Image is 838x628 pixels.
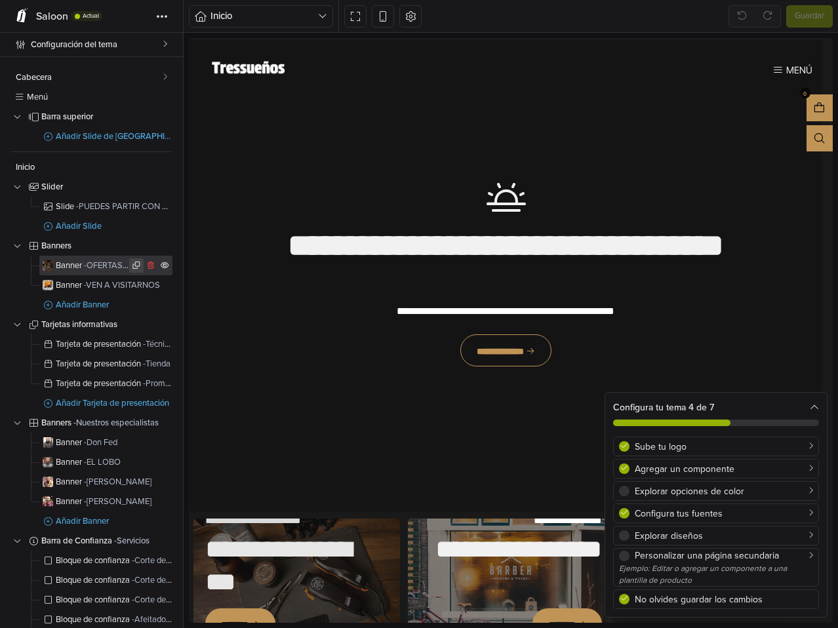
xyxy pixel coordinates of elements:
[56,262,129,270] span: Banner
[56,478,172,486] span: Banner
[39,354,172,374] a: Tarjeta de presentación -Tienda
[25,295,172,315] a: Añadir Banner
[43,477,53,487] img: 32
[114,536,150,546] span: - Servicios
[611,50,622,60] div: 0
[41,113,172,121] span: Barra superior
[21,34,31,45] img: website_grey.svg
[618,56,644,83] button: Abrir carro
[619,562,813,586] div: Ejemplo: Editar o agregar un componente a una plantilla de producto
[39,472,172,492] a: Banner -[PERSON_NAME]
[39,334,172,354] a: Tarjeta de presentación -Técnica + Tradición
[56,340,172,349] span: Tarjeta de presentación
[37,21,64,31] div: v 4.0.25
[69,77,100,86] div: Dominio
[25,216,172,236] a: Añadir Slide
[10,413,172,433] a: Banners -Nuestros especialistas
[16,163,172,172] span: Inicio
[56,557,172,565] span: Bloque de confianza
[25,127,172,146] a: Añadir Slide de [GEOGRAPHIC_DATA]
[597,28,624,37] div: Menú
[56,301,172,309] span: Añadir Banner
[41,242,172,250] span: Banners
[635,462,813,476] div: Agregar un componente
[41,321,172,329] span: Tarjetas informativas
[635,529,813,543] div: Explorar diseños
[73,418,159,428] span: - Nuestros especialistas
[56,132,172,141] span: Añadir Slide de [GEOGRAPHIC_DATA]
[56,616,172,624] span: Bloque de confianza
[56,360,172,368] span: Tarjeta de presentación
[84,437,117,448] span: - Don Fed
[56,439,172,447] span: Banner
[143,359,170,369] span: - Tienda
[635,507,813,520] div: Configura tus fuentes
[36,10,68,23] span: Saloon
[56,576,172,585] span: Bloque de confianza
[56,281,172,290] span: Banner
[76,201,239,212] span: - PUEDES PARTIR CON ESTE SUEÑO POR 3!
[41,537,172,545] span: Barra de Confianza
[56,222,172,231] span: Añadir Slide
[10,87,172,107] a: Menú
[635,549,813,562] div: Personalizar una página secundaria
[39,275,172,295] a: Banner -VEN A VISITARNOS
[14,16,105,49] img: Tressueños
[143,339,214,349] span: - Técnica + Tradición
[16,73,163,82] span: Cabecera
[635,593,813,606] div: No olvides guardar los cambios
[41,183,172,191] span: Slider
[54,76,65,87] img: tab_domain_overview_orange.svg
[41,419,172,427] span: Banners
[56,399,172,408] span: Añadir Tarjeta de presentación
[140,76,150,87] img: tab_keywords_by_traffic_grey.svg
[635,440,813,454] div: Sube tu logo
[39,492,172,511] a: Banner -[PERSON_NAME]
[10,315,172,334] a: Tarjetas informativas
[43,280,53,290] img: 32
[84,280,160,290] span: - VEN A VISITARNOS
[430,545,594,574] div: Envíanos un mensaje de WhatsApp
[43,457,53,467] img: 32
[43,437,53,448] img: 32
[618,87,644,114] button: Abrir barra de búsqueda
[189,5,333,28] button: Inicio
[56,498,172,506] span: Banner
[21,21,31,31] img: logo_orange.svg
[39,551,172,570] a: Bloque de confianza -Corte de pelo clásico - $10
[43,496,53,507] img: 32
[39,570,172,590] a: Bloque de confianza -Corte de pelo degradado - $12
[39,197,172,216] a: Slide -PUEDES PARTIR CON ESTE SUEÑO POR 3!
[39,452,172,472] a: Banner -EL LOBO
[31,35,163,54] span: Configuración del tema
[27,93,172,102] span: Menú
[84,457,121,467] span: - EL LOBO
[10,68,172,87] a: Cabecera
[613,401,819,414] div: Configura tu tema 4 de 7
[83,13,99,19] span: Actual
[10,177,172,197] a: Slider
[10,236,172,256] a: Banners
[84,477,151,487] span: - [PERSON_NAME]
[786,5,833,28] button: Guardar
[39,374,172,393] a: Tarjeta de presentación -Promociones exclusivas
[1,2,633,474] div: 1 / 1
[34,34,147,45] div: Dominio: [DOMAIN_NAME]
[56,458,172,467] span: Banner
[43,260,53,271] img: 32
[143,378,233,389] span: - Promociones exclusivas
[39,590,172,610] a: Bloque de confianza -Corte de pelo + Diseño [PERSON_NAME] - $16
[56,517,172,526] span: Añadir Banner
[56,203,172,211] span: Slide
[25,511,172,531] a: Añadir Banner
[25,393,172,413] a: Añadir Tarjeta de presentación
[10,531,172,551] a: Barra de Confianza -Servicios
[635,484,813,498] div: Explorar opciones de color
[56,380,172,388] span: Tarjeta de presentación
[605,393,827,434] div: Configura tu tema 4 de 7
[84,496,151,507] span: - [PERSON_NAME]
[132,614,302,625] span: - Afeitado clásico con maquinilla de afeitar - $9
[132,595,304,605] span: - Corte de pelo + Diseño [PERSON_NAME] - $16
[795,10,824,23] span: Guardar
[10,107,172,127] a: Barra superior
